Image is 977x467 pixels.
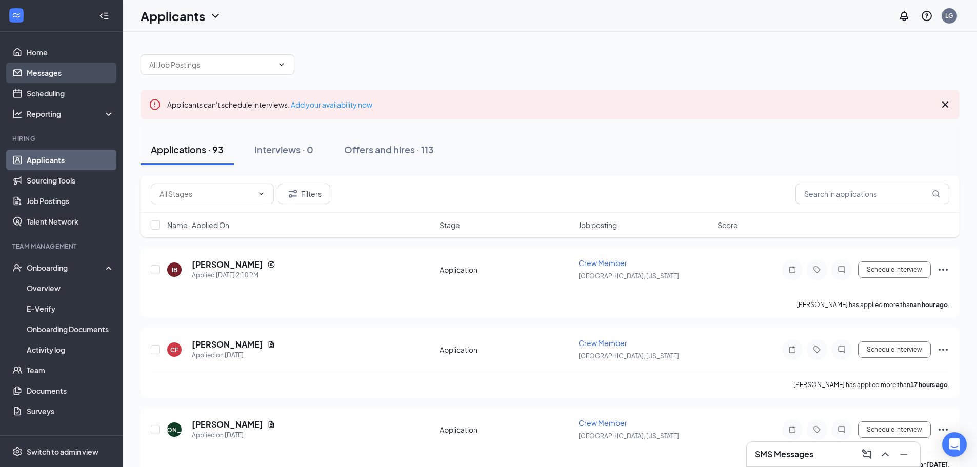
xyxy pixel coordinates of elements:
svg: UserCheck [12,262,23,273]
svg: Filter [287,188,299,200]
a: Overview [27,278,114,298]
div: CF [170,346,178,354]
svg: ChatInactive [835,346,848,354]
div: Team Management [12,242,112,251]
input: All Stages [159,188,253,199]
span: Name · Applied On [167,220,229,230]
span: [GEOGRAPHIC_DATA], [US_STATE] [579,432,679,440]
div: Applied on [DATE] [192,430,275,440]
svg: Collapse [99,11,109,21]
svg: ChatInactive [835,266,848,274]
svg: Ellipses [937,423,949,436]
svg: Error [149,98,161,111]
div: Interviews · 0 [254,143,313,156]
span: Crew Member [579,338,627,348]
svg: WorkstreamLogo [11,10,22,21]
div: Open Intercom Messenger [942,432,967,457]
a: Team [27,360,114,380]
a: Scheduling [27,83,114,104]
a: Add your availability now [291,100,372,109]
div: Onboarding [27,262,106,273]
svg: ChevronUp [879,448,891,460]
div: Applied [DATE] 2:10 PM [192,270,275,280]
a: Activity log [27,339,114,360]
svg: Reapply [267,260,275,269]
span: Applicants can't schedule interviews. [167,100,372,109]
svg: Ellipses [937,263,949,276]
div: LG [945,11,953,20]
button: ComposeMessage [859,446,875,462]
div: Application [440,265,572,275]
a: Home [27,42,114,63]
div: Applied on [DATE] [192,350,275,360]
svg: Note [786,266,799,274]
span: Score [717,220,738,230]
span: Stage [440,220,460,230]
span: Crew Member [579,418,627,428]
a: Applicants [27,150,114,170]
h5: [PERSON_NAME] [192,259,263,270]
svg: ComposeMessage [861,448,873,460]
button: ChevronUp [877,446,893,462]
div: Switch to admin view [27,446,98,457]
svg: ChevronDown [277,60,286,69]
a: Documents [27,380,114,401]
span: Job posting [579,220,617,230]
span: Crew Member [579,258,627,268]
input: All Job Postings [149,59,273,70]
span: [GEOGRAPHIC_DATA], [US_STATE] [579,272,679,280]
svg: MagnifyingGlass [932,190,940,198]
p: [PERSON_NAME] has applied more than . [793,380,949,389]
svg: Notifications [898,10,910,22]
div: Reporting [27,109,115,119]
h5: [PERSON_NAME] [192,339,263,350]
div: Application [440,344,572,355]
div: Hiring [12,134,112,143]
button: Filter Filters [278,184,330,204]
div: IB [172,266,177,274]
svg: Note [786,346,799,354]
svg: QuestionInfo [921,10,933,22]
svg: Minimize [898,448,910,460]
svg: Settings [12,446,23,457]
svg: Ellipses [937,343,949,356]
svg: Tag [811,425,823,434]
a: Messages [27,63,114,83]
input: Search in applications [795,184,949,204]
svg: ChatInactive [835,425,848,434]
svg: Document [267,340,275,349]
svg: Document [267,420,275,429]
button: Schedule Interview [858,261,931,278]
div: [PERSON_NAME] [148,425,201,434]
button: Schedule Interview [858,421,931,438]
button: Schedule Interview [858,341,931,358]
h5: [PERSON_NAME] [192,419,263,430]
span: [GEOGRAPHIC_DATA], [US_STATE] [579,352,679,360]
b: 17 hours ago [910,381,948,389]
svg: ChevronDown [257,190,265,198]
div: Offers and hires · 113 [344,143,434,156]
a: Surveys [27,401,114,421]
div: Applications · 93 [151,143,224,156]
a: Job Postings [27,191,114,211]
b: an hour ago [913,301,948,309]
a: Talent Network [27,211,114,232]
svg: Cross [939,98,951,111]
svg: ChevronDown [209,10,222,22]
a: Sourcing Tools [27,170,114,191]
svg: Tag [811,346,823,354]
p: [PERSON_NAME] has applied more than . [796,300,949,309]
svg: Analysis [12,109,23,119]
h3: SMS Messages [755,449,813,460]
svg: Note [786,425,799,434]
button: Minimize [895,446,912,462]
h1: Applicants [141,7,205,25]
a: Onboarding Documents [27,319,114,339]
a: E-Verify [27,298,114,319]
svg: Tag [811,266,823,274]
div: Application [440,424,572,435]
